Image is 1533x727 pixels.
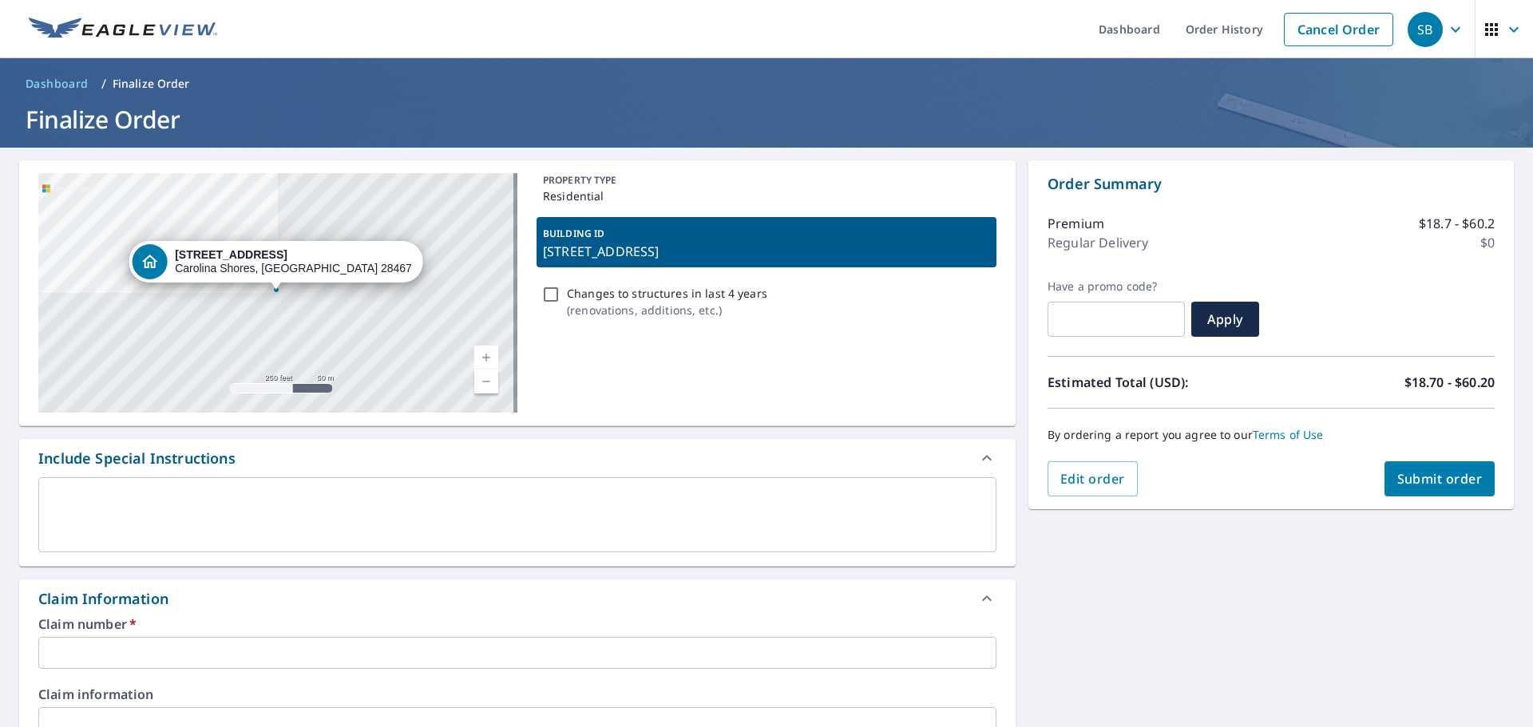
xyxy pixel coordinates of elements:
button: Edit order [1048,461,1138,496]
li: / [101,74,106,93]
a: Current Level 17, Zoom Out [474,369,498,393]
div: Claim Information [38,588,168,610]
div: Claim Information [19,579,1016,618]
strong: [STREET_ADDRESS] [175,248,287,261]
p: BUILDING ID [543,227,604,240]
span: Edit order [1060,470,1125,488]
button: Submit order [1384,461,1495,496]
label: Claim number [38,618,996,630]
label: Have a promo code? [1048,279,1185,294]
span: Dashboard [26,76,89,92]
span: Submit order [1397,470,1483,488]
p: By ordering a report you agree to our [1048,428,1495,442]
div: Include Special Instructions [19,439,1016,477]
p: Order Summary [1048,173,1495,195]
p: ( renovations, additions, etc. ) [567,302,767,318]
a: Dashboard [19,71,95,97]
p: $18.7 - $60.2 [1419,214,1495,233]
a: Cancel Order [1284,13,1393,46]
span: Apply [1204,310,1246,328]
p: Changes to structures in last 4 years [567,285,767,302]
a: Terms of Use [1253,427,1324,442]
p: PROPERTY TYPE [543,173,990,188]
div: SB [1408,12,1443,47]
nav: breadcrumb [19,71,1514,97]
button: Apply [1191,302,1259,337]
h1: Finalize Order [19,103,1514,136]
p: [STREET_ADDRESS] [543,242,990,261]
label: Claim information [38,688,996,701]
img: EV Logo [29,18,217,41]
p: $0 [1480,233,1495,252]
p: Estimated Total (USD): [1048,373,1271,392]
p: Residential [543,188,990,204]
a: Current Level 17, Zoom In [474,346,498,369]
p: Premium [1048,214,1104,233]
p: Regular Delivery [1048,233,1148,252]
div: Dropped pin, building 1, Residential property, 800 Haystack Way Carolina Shores, NC 28467 [129,241,423,290]
p: Finalize Order [113,76,190,92]
div: Include Special Instructions [38,448,236,469]
p: $18.70 - $60.20 [1404,373,1495,392]
div: Carolina Shores, [GEOGRAPHIC_DATA] 28467 [175,248,412,275]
